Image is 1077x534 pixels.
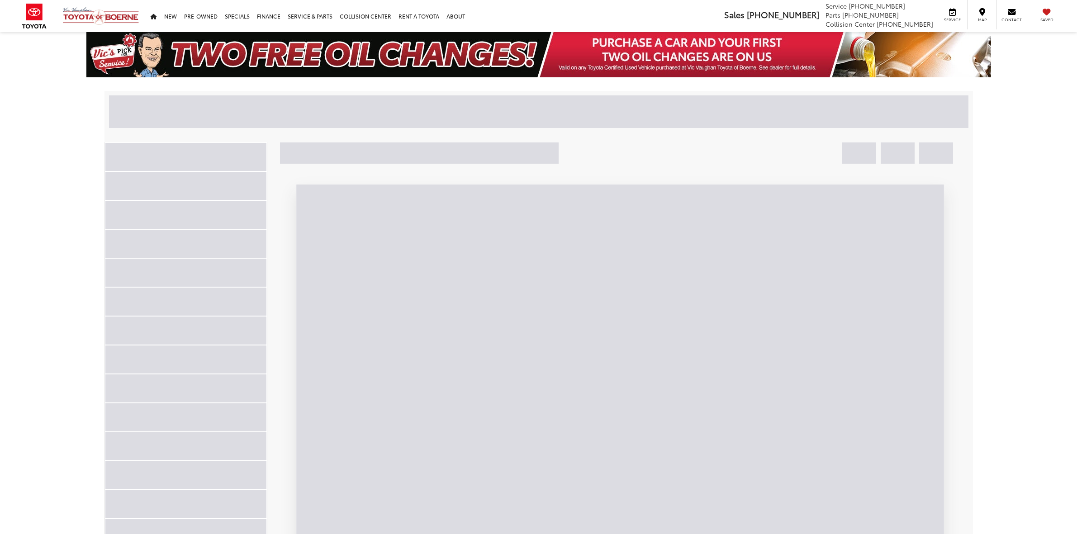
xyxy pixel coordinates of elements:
span: Parts [826,10,840,19]
span: Map [972,17,992,23]
span: [PHONE_NUMBER] [877,19,933,28]
img: Two Free Oil Change Vic Vaughan Toyota of Boerne Boerne TX [86,32,991,77]
span: [PHONE_NUMBER] [849,1,905,10]
span: Service [942,17,963,23]
span: Sales [724,9,745,20]
span: Service [826,1,847,10]
img: Vic Vaughan Toyota of Boerne [62,7,139,25]
span: [PHONE_NUMBER] [747,9,819,20]
span: [PHONE_NUMBER] [842,10,899,19]
span: Collision Center [826,19,875,28]
span: Saved [1037,17,1057,23]
span: Contact [1001,17,1022,23]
